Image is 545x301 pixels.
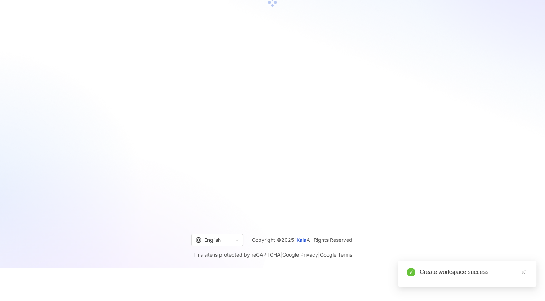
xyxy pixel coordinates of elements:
span: close [521,270,526,275]
span: | [281,252,282,258]
a: iKala [295,237,307,243]
div: Create workspace success [420,268,528,276]
a: Google Terms [320,252,352,258]
div: English [196,234,232,246]
span: | [318,252,320,258]
a: Google Privacy [282,252,318,258]
span: Copyright © 2025 All Rights Reserved. [252,236,354,244]
span: This site is protected by reCAPTCHA [193,250,352,259]
span: check-circle [407,268,415,276]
